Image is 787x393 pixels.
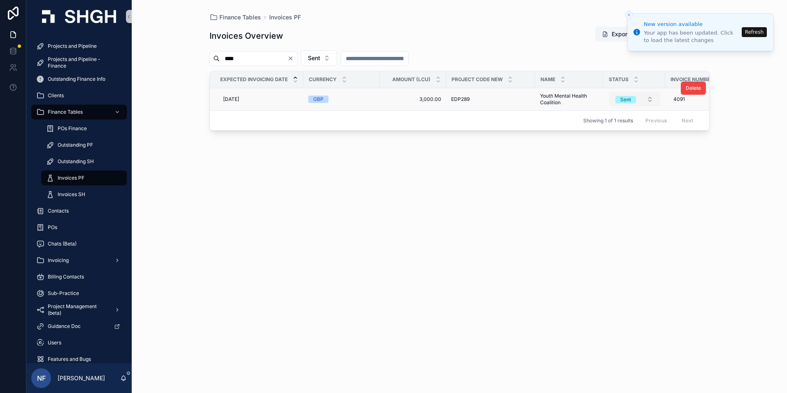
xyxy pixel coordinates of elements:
div: scrollable content [26,33,132,363]
span: Sent [308,54,320,62]
span: Currency [309,76,337,83]
span: 4091 [673,96,685,103]
span: Billing Contacts [48,274,84,280]
span: Outstanding Finance Info [48,76,105,82]
span: Outstanding SH [58,158,94,165]
span: Invoices PF [58,175,84,181]
a: 3,000.00 [385,96,441,103]
a: Guidance Doc [31,319,127,334]
h1: Invoices Overview [210,30,283,42]
a: 4091 [670,93,724,106]
a: EDP289 [451,96,530,103]
a: Contacts [31,204,127,218]
button: Select Button [301,50,337,66]
span: Contacts [48,208,69,214]
span: Finance Tables [48,109,83,115]
a: Features and Bugs [31,352,127,367]
a: Invoices SH [41,187,127,202]
a: Chats (Beta) [31,236,127,251]
div: Sent [620,96,631,103]
span: Clients [48,92,64,99]
button: Close toast [625,11,633,19]
span: EDP289 [451,96,470,103]
button: Clear [287,55,297,62]
span: NF [37,373,46,383]
span: Amount (LCU) [392,76,431,83]
span: Features and Bugs [48,356,91,363]
span: Showing 1 of 1 results [583,117,633,124]
span: POs [48,224,57,231]
span: Finance Tables [219,13,261,21]
span: Status [609,76,629,83]
a: Finance Tables [210,13,261,21]
span: Invoicing [48,257,69,264]
span: POs Finance [58,125,87,132]
a: POs Finance [41,121,127,136]
a: Project Management (beta) [31,302,127,317]
span: Chats (Beta) [48,241,77,247]
span: Project Code New [452,76,503,83]
a: Sub-Practice [31,286,127,301]
span: Guidance Doc [48,323,81,330]
a: Projects and Pipeline - Finance [31,55,127,70]
a: Invoices PF [269,13,301,21]
a: Outstanding Finance Info [31,72,127,87]
a: POs [31,220,127,235]
a: Outstanding SH [41,154,127,169]
a: Projects and Pipeline [31,39,127,54]
span: Name [540,76,555,83]
a: Invoices PF [41,171,127,185]
button: Select Button [609,92,660,107]
a: Finance Tables [31,105,127,119]
button: Delete [681,82,706,95]
button: Refresh [742,27,767,37]
div: GBP [313,96,324,103]
span: Expected Invoicing Date [220,76,288,83]
a: Clients [31,88,127,103]
a: Users [31,335,127,350]
a: Outstanding PF [41,138,127,152]
span: [DATE] [223,96,239,103]
button: Export [595,27,636,42]
span: Outstanding PF [58,142,93,148]
p: [PERSON_NAME] [58,374,105,382]
div: New version available [644,20,739,28]
a: Select Button [608,91,660,107]
a: [DATE] [220,93,298,106]
span: Users [48,339,61,346]
a: Billing Contacts [31,269,127,284]
div: Your app has been updated. Click to load the latest changes [644,29,739,44]
span: Sub-Practice [48,290,79,297]
span: Project Management (beta) [48,303,108,316]
span: Invoices SH [58,191,85,198]
img: App logo [42,10,116,23]
a: Invoicing [31,253,127,268]
span: Projects and Pipeline - Finance [48,56,119,69]
span: Invoice Number [671,76,713,83]
a: Youth Mental Health Coalition [540,93,598,106]
span: Projects and Pipeline [48,43,97,49]
a: GBP [308,96,375,103]
span: Delete [686,85,701,91]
